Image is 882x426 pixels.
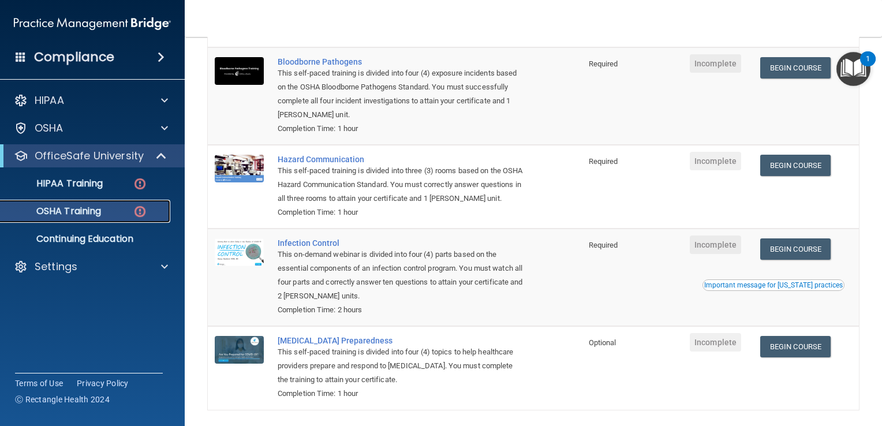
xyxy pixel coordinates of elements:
[589,157,618,166] span: Required
[8,233,165,245] p: Continuing Education
[34,49,114,65] h4: Compliance
[133,204,147,219] img: danger-circle.6113f641.png
[8,178,103,189] p: HIPAA Training
[278,387,524,401] div: Completion Time: 1 hour
[866,59,870,74] div: 1
[14,149,167,163] a: OfficeSafe University
[14,94,168,107] a: HIPAA
[278,336,524,345] a: [MEDICAL_DATA] Preparedness
[133,177,147,191] img: danger-circle.6113f641.png
[278,238,524,248] a: Infection Control
[704,282,843,289] div: Important message for [US_STATE] practices
[836,52,870,86] button: Open Resource Center, 1 new notification
[15,394,110,405] span: Ⓒ Rectangle Health 2024
[589,59,618,68] span: Required
[14,121,168,135] a: OSHA
[760,155,831,176] a: Begin Course
[8,205,101,217] p: OSHA Training
[760,238,831,260] a: Begin Course
[760,336,831,357] a: Begin Course
[278,248,524,303] div: This on-demand webinar is divided into four (4) parts based on the essential components of an inf...
[278,66,524,122] div: This self-paced training is divided into four (4) exposure incidents based on the OSHA Bloodborne...
[35,121,63,135] p: OSHA
[35,94,64,107] p: HIPAA
[690,333,741,352] span: Incomplete
[278,122,524,136] div: Completion Time: 1 hour
[690,236,741,254] span: Incomplete
[589,338,616,347] span: Optional
[35,260,77,274] p: Settings
[690,152,741,170] span: Incomplete
[35,149,144,163] p: OfficeSafe University
[278,205,524,219] div: Completion Time: 1 hour
[15,378,63,389] a: Terms of Use
[278,345,524,387] div: This self-paced training is divided into four (4) topics to help healthcare providers prepare and...
[14,12,171,35] img: PMB logo
[760,57,831,79] a: Begin Course
[278,57,524,66] a: Bloodborne Pathogens
[278,303,524,317] div: Completion Time: 2 hours
[77,378,129,389] a: Privacy Policy
[702,279,844,291] button: Read this if you are a dental practitioner in the state of CA
[278,155,524,164] a: Hazard Communication
[690,54,741,73] span: Incomplete
[14,260,168,274] a: Settings
[278,164,524,205] div: This self-paced training is divided into three (3) rooms based on the OSHA Hazard Communication S...
[589,241,618,249] span: Required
